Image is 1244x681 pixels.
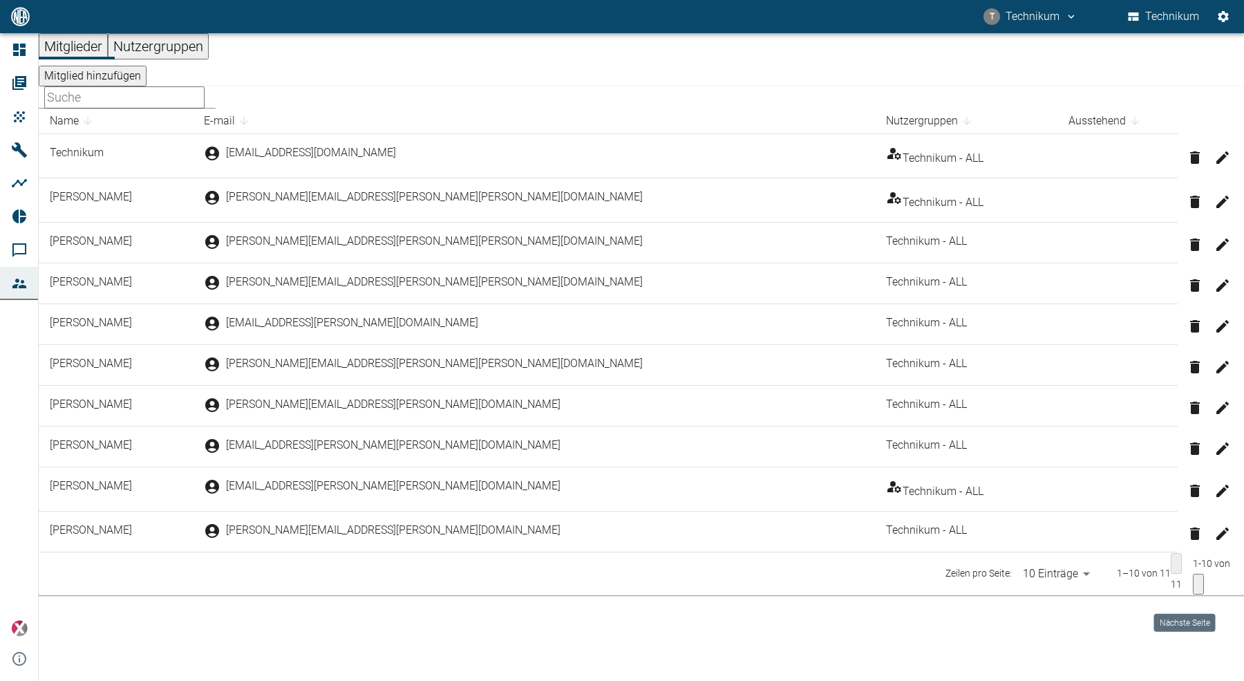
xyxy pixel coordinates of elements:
p: 1–10 von 11 [1117,566,1171,580]
td: [PERSON_NAME] [39,344,193,385]
span: Technikum - ALL [886,357,967,370]
img: logo [10,7,31,26]
span: [EMAIL_ADDRESS][DOMAIN_NAME] [226,145,396,161]
button: Nutzergruppen [108,33,209,59]
button: Einstellungen [1211,4,1236,29]
button: technikum@nea-x.de [981,4,1080,29]
button: First Page [1171,553,1182,574]
button: Mitglieder [39,33,108,59]
span: Technikum - ALL [886,438,967,451]
span: [PERSON_NAME][EMAIL_ADDRESS][PERSON_NAME][PERSON_NAME][DOMAIN_NAME] [226,274,643,290]
button: Mitglied hinzufügen [39,66,147,86]
span: Technikum - ALL [886,316,967,329]
td: [PERSON_NAME] [39,178,193,222]
div: T [983,8,1000,25]
button: Last Page [1193,574,1204,595]
span: Technikum - ALL [903,151,983,165]
td: Technikum [39,133,193,178]
span: [PERSON_NAME][EMAIL_ADDRESS][PERSON_NAME][DOMAIN_NAME] [226,523,560,539]
div: 10 Einträge [1023,566,1078,581]
div: Nächste Seite [1154,614,1216,632]
td: [PERSON_NAME] [39,426,193,467]
span: Letzte Seite [1193,577,1204,590]
span: Technikum - ALL [886,275,967,288]
span: Nächste Seite [1182,577,1193,590]
span: Nutzergruppen [886,113,976,129]
span: Technikum - ALL [903,485,983,498]
span: [EMAIL_ADDRESS][PERSON_NAME][PERSON_NAME][DOMAIN_NAME] [226,438,560,454]
span: E-mail [204,113,253,129]
span: Technikum - ALL [886,234,967,248]
td: [PERSON_NAME] [39,222,193,263]
span: [PERSON_NAME][EMAIL_ADDRESS][PERSON_NAME][DOMAIN_NAME] [226,397,560,413]
div: Nutzergruppen [886,113,1046,129]
div: Ausstehend [1068,113,1167,129]
span: 1-10 von 11 [1171,558,1230,590]
td: [PERSON_NAME] [39,263,193,304]
span: Vorherige Seite [1182,557,1193,570]
span: Erste Seite [1171,557,1182,570]
p: Zeilen pro Seite: [945,566,1012,580]
span: Technikum - ALL [886,398,967,411]
span: Technikum - ALL [903,196,983,209]
button: Technikum [1125,4,1203,29]
span: [PERSON_NAME][EMAIL_ADDRESS][PERSON_NAME][PERSON_NAME][DOMAIN_NAME] [226,234,643,250]
td: [PERSON_NAME] [39,467,193,511]
td: [PERSON_NAME] [39,511,193,552]
input: Search [44,86,205,109]
div: Name [50,113,182,129]
button: Next Page [1182,579,1193,590]
span: [EMAIL_ADDRESS][PERSON_NAME][PERSON_NAME][DOMAIN_NAME] [226,478,560,494]
span: [PERSON_NAME][EMAIL_ADDRESS][PERSON_NAME][PERSON_NAME][DOMAIN_NAME] [226,356,643,372]
div: E-mail [204,113,864,129]
td: [PERSON_NAME] [39,385,193,426]
img: Xplore Logo [11,620,28,637]
span: [PERSON_NAME][EMAIL_ADDRESS][PERSON_NAME][PERSON_NAME][DOMAIN_NAME] [226,189,643,205]
span: [EMAIL_ADDRESS][PERSON_NAME][DOMAIN_NAME] [226,315,478,331]
span: Ausstehend [1068,113,1144,129]
td: [PERSON_NAME] [39,304,193,344]
span: Technikum - ALL [886,523,967,537]
span: Name [50,113,97,129]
